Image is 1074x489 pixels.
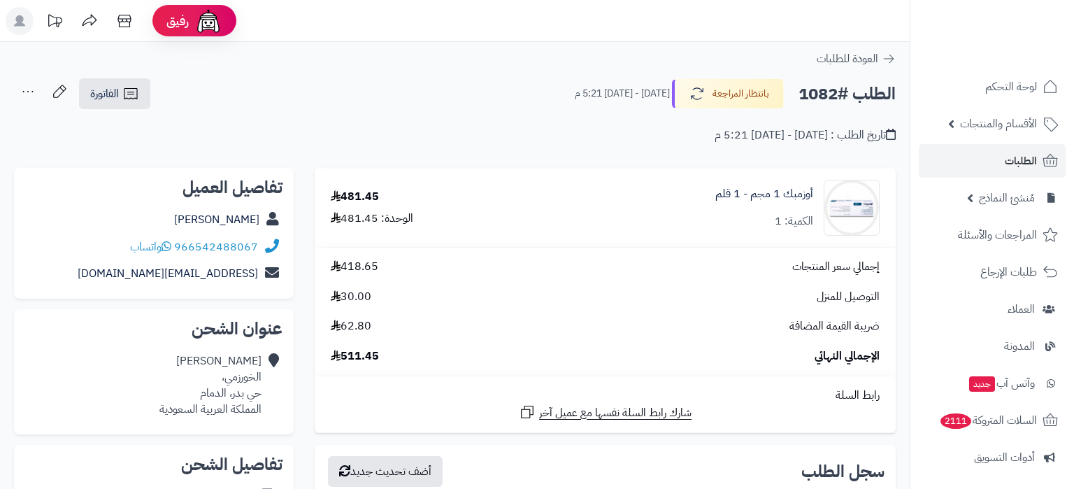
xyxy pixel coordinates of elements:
[801,463,885,480] h3: سجل الطلب
[715,127,896,143] div: تاريخ الطلب : [DATE] - [DATE] 5:21 م
[919,218,1066,252] a: المراجعات والأسئلة
[985,77,1037,97] span: لوحة التحكم
[174,211,259,228] a: [PERSON_NAME]
[960,114,1037,134] span: الأقسام والمنتجات
[799,80,896,108] h2: الطلب #1082
[792,259,880,275] span: إجمالي سعر المنتجات
[980,262,1037,282] span: طلبات الإرجاع
[919,367,1066,400] a: وآتس آبجديد
[331,318,371,334] span: 62.80
[331,289,371,305] span: 30.00
[969,376,995,392] span: جديد
[539,405,692,421] span: شارك رابط السلة نفسها مع عميل آخر
[672,79,784,108] button: بانتظار المراجعة
[824,180,879,236] img: 1752135870-Ozempic%201mg%201%20pen-90x90.jpg
[919,255,1066,289] a: طلبات الإرجاع
[919,441,1066,474] a: أدوات التسويق
[331,189,379,205] div: 481.45
[1004,336,1035,356] span: المدونة
[939,411,1037,430] span: السلات المتروكة
[919,404,1066,437] a: السلات المتروكة2111
[331,211,413,227] div: الوحدة: 481.45
[958,225,1037,245] span: المراجعات والأسئلة
[919,292,1066,326] a: العملاء
[815,348,880,364] span: الإجمالي النهائي
[817,50,878,67] span: العودة للطلبات
[159,353,262,417] div: [PERSON_NAME] الخورزمي، حي بدر، الدمام المملكة العربية السعودية
[939,413,973,430] span: 2111
[331,259,378,275] span: 418.65
[37,7,72,38] a: تحديثات المنصة
[715,186,813,202] a: أوزمبك 1 مجم - 1 قلم
[575,87,670,101] small: [DATE] - [DATE] 5:21 م
[919,144,1066,178] a: الطلبات
[974,448,1035,467] span: أدوات التسويق
[919,70,1066,104] a: لوحة التحكم
[25,456,282,473] h2: تفاصيل الشحن
[194,7,222,35] img: ai-face.png
[331,348,379,364] span: 511.45
[78,265,258,282] a: [EMAIL_ADDRESS][DOMAIN_NAME]
[789,318,880,334] span: ضريبة القيمة المضافة
[328,456,443,487] button: أضف تحديث جديد
[130,239,171,255] a: واتساب
[166,13,189,29] span: رفيق
[320,388,890,404] div: رابط السلة
[968,374,1035,393] span: وآتس آب
[979,10,1061,40] img: logo-2.png
[519,404,692,421] a: شارك رابط السلة نفسها مع عميل آخر
[1008,299,1035,319] span: العملاء
[174,239,258,255] a: 966542488067
[979,188,1035,208] span: مُنشئ النماذج
[1005,151,1037,171] span: الطلبات
[79,78,150,109] a: الفاتورة
[817,289,880,305] span: التوصيل للمنزل
[775,213,813,229] div: الكمية: 1
[817,50,896,67] a: العودة للطلبات
[25,320,282,337] h2: عنوان الشحن
[25,179,282,196] h2: تفاصيل العميل
[90,85,119,102] span: الفاتورة
[919,329,1066,363] a: المدونة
